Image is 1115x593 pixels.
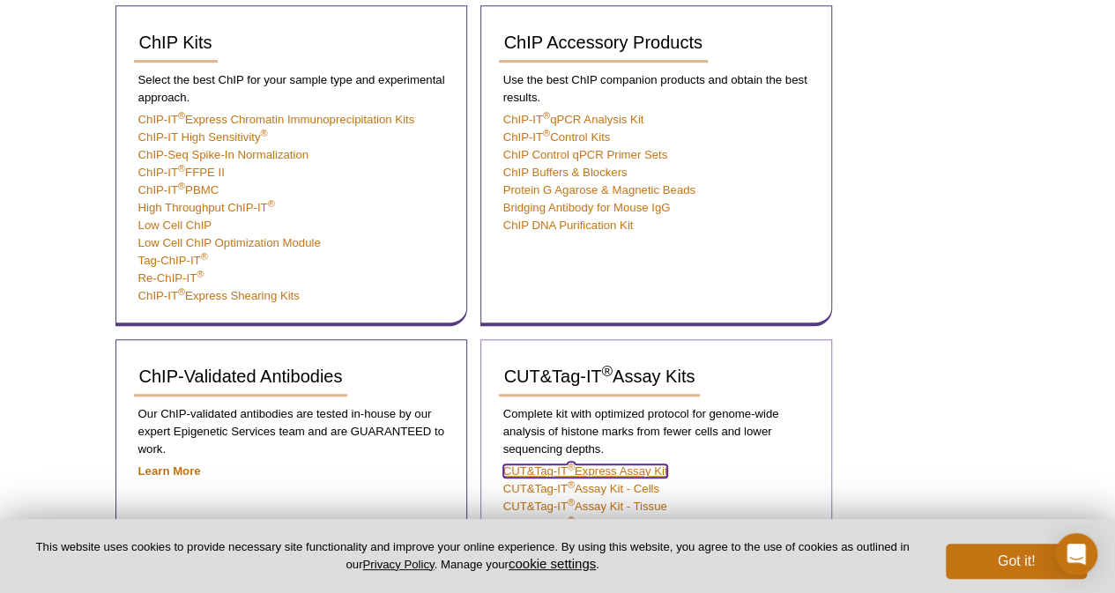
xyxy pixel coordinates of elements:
sup: ® [568,497,575,508]
sup: ® [568,479,575,490]
a: ChIP-Validated Antibodies [134,358,348,397]
a: Re-ChIP-IT® [138,271,204,285]
a: ChIP-IT®FFPE II [138,166,225,179]
sup: ® [178,163,185,174]
a: CUT&Tag-IT®Assay Kits [499,358,701,397]
sup: ® [178,110,185,121]
a: ChIP-IT®Express Chromatin Immunoprecipitation Kits [138,113,415,126]
a: CUT&Tag-IT®Assay Kit ‐ Tissue [503,500,667,513]
p: Use the best ChIP companion products and obtain the best results. [499,71,814,107]
sup: ® [268,198,275,209]
a: ChIP-IT®Control Kits [503,130,611,144]
span: ChIP Accessory Products [504,33,702,52]
a: Low Cell ChIP [138,219,212,232]
a: ChIP-IT High Sensitivity® [138,130,268,144]
a: Protein G Agarose & Magnetic Beads [503,183,695,196]
a: ChIP Accessory Products [499,24,708,63]
span: CUT&Tag-IT Assay Kits [504,367,695,386]
a: Learn More [138,464,201,478]
a: Tag-ChIP-IT® [138,254,208,267]
sup: ® [602,362,613,379]
a: ChIP DNA Purification Kit [503,219,634,232]
button: Got it! [946,544,1087,579]
sup: ® [568,462,575,472]
a: High Throughput ChIP-IT® [138,201,275,214]
sup: ® [201,251,208,262]
a: ChIP-IT®Express Shearing Kits [138,289,300,302]
a: Bridging Antibody for Mouse IgG [503,201,671,214]
div: Open Intercom Messenger [1055,533,1097,575]
a: Privacy Policy [362,558,434,571]
a: ChIP-Seq Spike-In Normalization [138,148,309,161]
sup: ® [568,515,575,525]
a: ChIP Control qPCR Primer Sets [503,148,668,161]
span: ChIP Kits [139,33,212,52]
sup: ® [543,110,550,121]
sup: ® [197,269,204,279]
sup: ® [261,128,268,138]
a: ChIP Kits [134,24,218,63]
sup: ® [178,181,185,191]
button: cookie settings [509,556,596,571]
p: This website uses cookies to provide necessary site functionality and improve your online experie... [28,539,917,573]
a: ChIP Buffers & Blockers [503,166,628,179]
a: CUT&Tag-IT®Spike-In Control [503,517,658,530]
sup: ® [543,128,550,138]
span: ChIP-Validated Antibodies [139,367,343,386]
p: Complete kit with optimized protocol for genome-wide analysis of histone marks from fewer cells a... [499,405,814,458]
a: Low Cell ChIP Optimization Module [138,236,321,249]
a: ChIP-IT®PBMC [138,183,219,196]
a: CUT&Tag-IT®Assay Kit ‐ Cells [503,482,659,495]
a: CUT&Tag-IT®Express Assay Kit [503,464,668,478]
a: ChIP-IT®qPCR Analysis Kit [503,113,644,126]
p: Select the best ChIP for your sample type and experimental approach. [134,71,449,107]
sup: ® [178,286,185,297]
p: Our ChIP-validated antibodies are tested in-house by our expert Epigenetic Services team and are ... [134,405,449,458]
